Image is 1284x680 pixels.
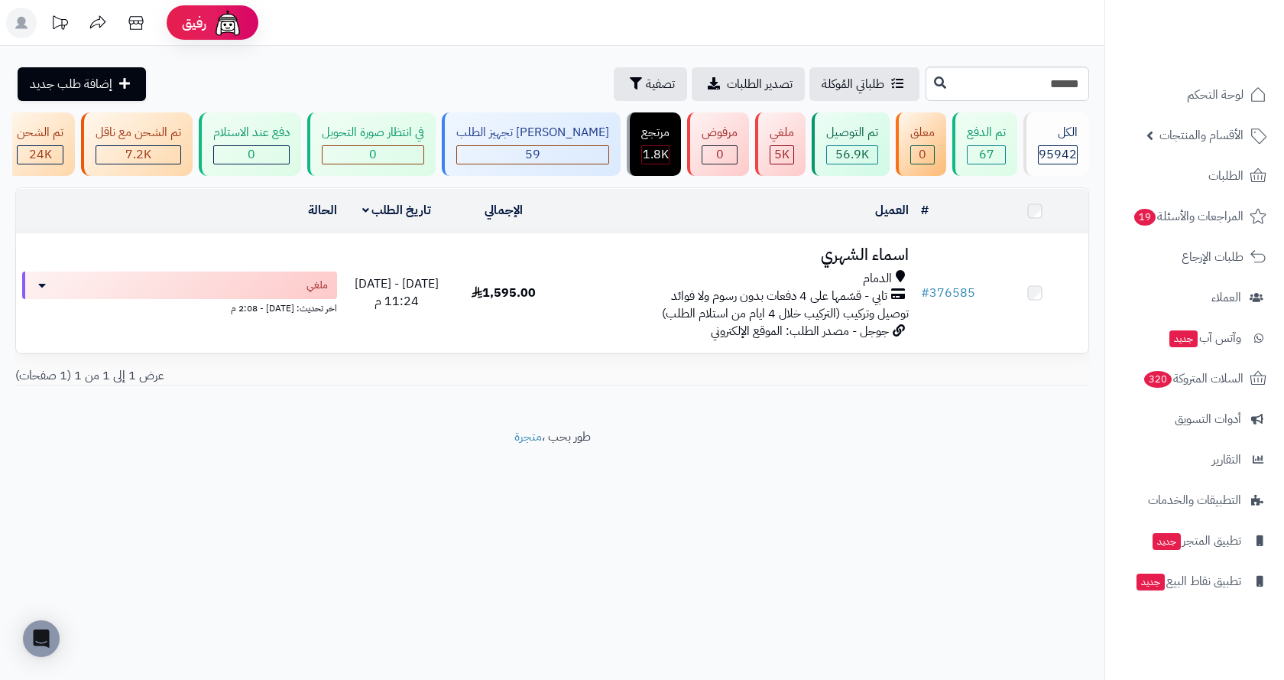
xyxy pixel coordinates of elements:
span: الطلبات [1208,165,1243,187]
span: تطبيق نقاط البيع [1135,571,1241,592]
a: الحالة [308,201,337,220]
div: تم التوصيل [826,124,878,142]
span: طلبات الإرجاع [1182,246,1243,268]
span: جديد [1169,330,1198,347]
a: تم التوصيل 56.9K [809,112,893,176]
div: دفع عند الاستلام [213,124,290,142]
a: متجرة [514,428,542,446]
a: العملاء [1114,279,1275,316]
span: 56.9K [835,145,869,164]
a: مرفوض 0 [684,112,752,176]
span: [DATE] - [DATE] 11:24 م [355,275,439,311]
span: العملاء [1211,287,1241,308]
a: دفع عند الاستلام 0 [196,112,304,176]
a: لوحة التحكم [1114,76,1275,113]
div: عرض 1 إلى 1 من 1 (1 صفحات) [4,367,553,385]
div: 1829 [642,146,669,164]
button: تصفية [614,67,687,101]
a: #376585 [921,284,975,302]
img: ai-face.png [212,8,243,38]
a: معلق 0 [893,112,949,176]
div: اخر تحديث: [DATE] - 2:08 م [22,299,337,315]
span: ملغي [306,278,328,293]
div: 56884 [827,146,877,164]
a: تم الشحن مع ناقل 7.2K [78,112,196,176]
span: 0 [919,145,926,164]
span: التطبيقات والخدمات [1148,490,1241,511]
a: إضافة طلب جديد [18,67,146,101]
div: 0 [702,146,737,164]
span: أدوات التسويق [1175,408,1241,430]
span: جديد [1136,574,1165,591]
span: توصيل وتركيب (التركيب خلال 4 ايام من استلام الطلب) [662,304,909,323]
span: لوحة التحكم [1187,84,1243,106]
div: ملغي [770,124,794,142]
span: وآتس آب [1168,327,1241,349]
div: 0 [323,146,423,164]
span: 5K [774,145,790,164]
div: الكل [1038,124,1078,142]
a: أدوات التسويق [1114,401,1275,438]
span: # [921,284,929,302]
span: التقارير [1212,449,1241,470]
span: الأقسام والمنتجات [1159,125,1243,146]
span: 1.8K [643,145,669,164]
a: التطبيقات والخدمات [1114,482,1275,519]
div: 0 [911,146,934,164]
div: مرتجع [641,124,670,142]
span: طلباتي المُوكلة [822,75,884,93]
span: 1,595.00 [472,284,536,302]
span: السلات المتروكة [1143,368,1243,389]
span: 7.2K [125,145,151,164]
div: 67 [968,146,1005,164]
a: طلبات الإرجاع [1114,239,1275,275]
a: تحديثات المنصة [41,8,79,42]
span: 320 [1143,370,1172,389]
a: السلات المتروكة320 [1114,360,1275,397]
div: تم الدفع [967,124,1006,142]
span: رفيق [182,14,206,32]
span: 19 [1133,208,1156,226]
a: # [921,201,929,220]
div: 4992 [770,146,793,164]
div: في انتظار صورة التحويل [322,124,424,142]
a: الكل95942 [1020,112,1092,176]
a: تصدير الطلبات [692,67,805,101]
a: التقارير [1114,441,1275,478]
a: تم الدفع 67 [949,112,1020,176]
span: 95942 [1039,145,1077,164]
span: 0 [716,145,724,164]
div: Open Intercom Messenger [23,620,60,657]
div: 0 [214,146,289,164]
span: تصدير الطلبات [727,75,793,93]
div: معلق [910,124,935,142]
a: في انتظار صورة التحويل 0 [304,112,439,176]
a: ملغي 5K [752,112,809,176]
span: 0 [248,145,255,164]
span: المراجعات والأسئلة [1133,206,1243,227]
a: تطبيق المتجرجديد [1114,522,1275,559]
div: [PERSON_NAME] تجهيز الطلب [456,124,609,142]
span: تصفية [646,75,675,93]
span: تابي - قسّمها على 4 دفعات بدون رسوم ولا فوائد [671,288,887,305]
a: [PERSON_NAME] تجهيز الطلب 59 [439,112,624,176]
span: 24K [29,145,52,164]
a: طلباتي المُوكلة [809,67,919,101]
div: تم الشحن مع ناقل [96,124,181,142]
h3: اسماء الشهري [564,246,909,264]
span: تطبيق المتجر [1151,530,1241,551]
a: الطلبات [1114,158,1275,194]
div: تم الشحن [17,124,63,142]
a: وآتس آبجديد [1114,320,1275,356]
img: logo-2.png [1180,11,1269,44]
a: تاريخ الطلب [362,201,432,220]
div: مرفوض [702,124,738,142]
span: 0 [369,145,377,164]
a: الإجمالي [485,201,523,220]
span: 67 [979,145,994,164]
a: العميل [875,201,909,220]
div: 7222 [96,146,180,164]
span: 59 [525,145,540,164]
span: جديد [1153,533,1181,550]
a: مرتجع 1.8K [624,112,684,176]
